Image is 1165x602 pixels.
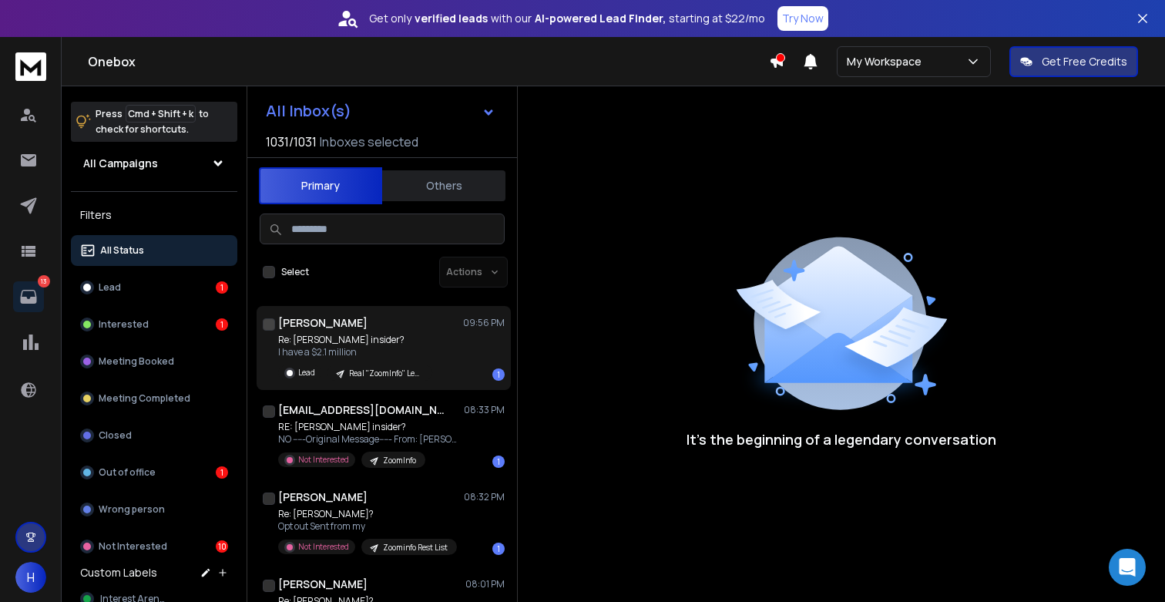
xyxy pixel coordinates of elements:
[216,281,228,294] div: 1
[15,562,46,593] button: H
[99,392,190,405] p: Meeting Completed
[278,433,463,446] p: NO -----Original Message----- From: [PERSON_NAME]
[253,96,508,126] button: All Inbox(s)
[126,105,196,123] span: Cmd + Shift + k
[71,383,237,414] button: Meeting Completed
[278,508,457,520] p: Re: [PERSON_NAME]?
[492,368,505,381] div: 1
[100,244,144,257] p: All Status
[99,355,174,368] p: Meeting Booked
[847,54,928,69] p: My Workspace
[415,11,488,26] strong: verified leads
[266,133,317,151] span: 1031 / 1031
[298,454,349,466] p: Not Interested
[71,235,237,266] button: All Status
[83,156,158,171] h1: All Campaigns
[465,578,505,590] p: 08:01 PM
[278,315,368,331] h1: [PERSON_NAME]
[38,275,50,288] p: 13
[99,318,149,331] p: Interested
[492,456,505,468] div: 1
[80,565,157,580] h3: Custom Labels
[13,281,44,312] a: 13
[216,318,228,331] div: 1
[71,309,237,340] button: Interested1
[278,577,368,592] h1: [PERSON_NAME]
[278,346,432,358] p: I have a $2.1 million
[320,133,418,151] h3: Inboxes selected
[259,167,382,204] button: Primary
[71,272,237,303] button: Lead1
[278,489,368,505] h1: [PERSON_NAME]
[71,204,237,226] h3: Filters
[687,429,996,450] p: It’s the beginning of a legendary conversation
[71,531,237,562] button: Not Interested10
[99,281,121,294] p: Lead
[71,457,237,488] button: Out of office1
[782,11,824,26] p: Try Now
[99,503,165,516] p: Wrong person
[99,429,132,442] p: Closed
[464,404,505,416] p: 08:33 PM
[349,368,423,379] p: Real "ZoomInfo" Lead List
[383,455,416,466] p: ZoomInfo
[71,148,237,179] button: All Campaigns
[1009,46,1138,77] button: Get Free Credits
[71,420,237,451] button: Closed
[1109,549,1146,586] div: Open Intercom Messenger
[15,52,46,81] img: logo
[298,367,315,378] p: Lead
[298,541,349,553] p: Not Interested
[492,543,505,555] div: 1
[96,106,209,137] p: Press to check for shortcuts.
[71,346,237,377] button: Meeting Booked
[88,52,769,71] h1: Onebox
[99,540,167,553] p: Not Interested
[777,6,828,31] button: Try Now
[99,466,156,479] p: Out of office
[1042,54,1127,69] p: Get Free Credits
[216,540,228,553] div: 10
[382,169,505,203] button: Others
[266,103,351,119] h1: All Inbox(s)
[464,491,505,503] p: 08:32 PM
[369,11,765,26] p: Get only with our starting at $22/mo
[278,421,463,433] p: RE: [PERSON_NAME] insider?
[71,494,237,525] button: Wrong person
[463,317,505,329] p: 09:56 PM
[278,402,448,418] h1: [EMAIL_ADDRESS][DOMAIN_NAME]
[278,334,432,346] p: Re: [PERSON_NAME] insider?
[383,542,448,553] p: Zoominfo Rest List
[216,466,228,479] div: 1
[535,11,666,26] strong: AI-powered Lead Finder,
[278,520,457,533] p: Opt out Sent from my
[281,266,309,278] label: Select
